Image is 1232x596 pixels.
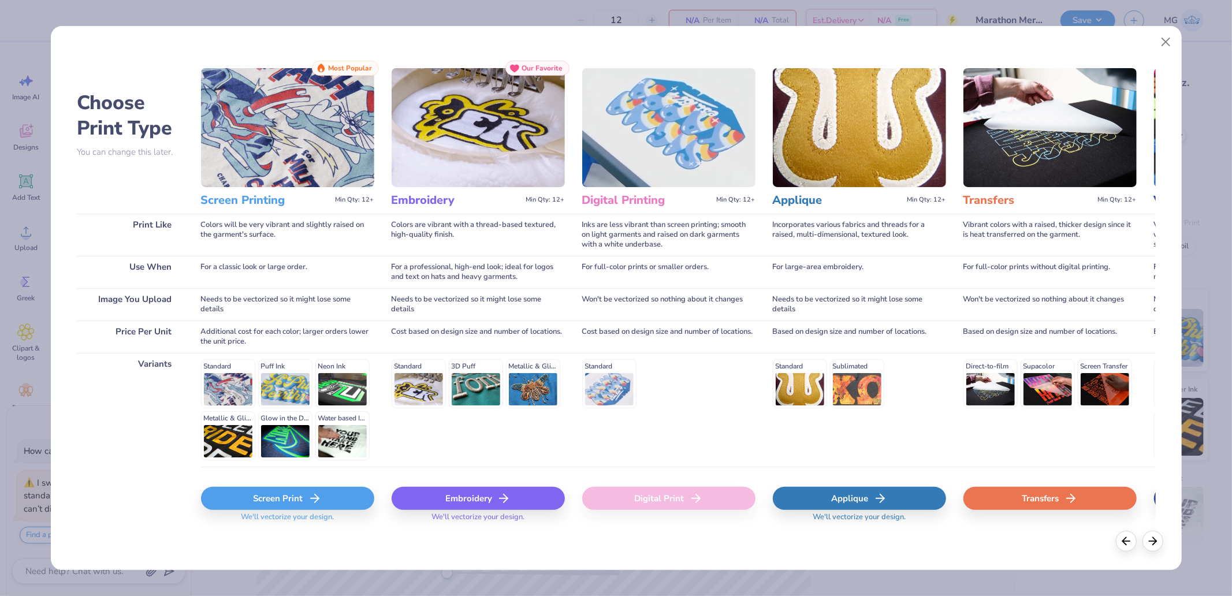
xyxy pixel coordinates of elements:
div: Cost based on design size and number of locations. [392,321,565,353]
div: Incorporates various fabrics and threads for a raised, multi-dimensional, textured look. [773,214,946,256]
div: Won't be vectorized so nothing about it changes [963,288,1137,321]
div: Digital Print [582,487,755,510]
span: We'll vectorize your design. [808,512,910,529]
h3: Embroidery [392,193,522,208]
span: Our Favorite [522,64,563,72]
div: Additional cost for each color; larger orders lower the unit price. [201,321,374,353]
span: Min Qty: 12+ [336,196,374,204]
div: Vibrant colors with a raised, thicker design since it is heat transferred on the garment. [963,214,1137,256]
div: Based on design size and number of locations. [963,321,1137,353]
h3: Screen Printing [201,193,331,208]
div: Applique [773,487,946,510]
img: Transfers [963,68,1137,187]
img: Screen Printing [201,68,374,187]
span: We'll vectorize your design. [236,512,338,529]
div: Based on design size and number of locations. [773,321,946,353]
div: For large-area embroidery. [773,256,946,288]
img: Digital Printing [582,68,755,187]
img: Embroidery [392,68,565,187]
div: Needs to be vectorized so it might lose some details [201,288,374,321]
div: Inks are less vibrant than screen printing; smooth on light garments and raised on dark garments ... [582,214,755,256]
div: Image You Upload [77,288,184,321]
div: Screen Print [201,487,374,510]
div: Colors will be very vibrant and slightly raised on the garment's surface. [201,214,374,256]
div: Cost based on design size and number of locations. [582,321,755,353]
button: Close [1155,31,1177,53]
div: For a professional, high-end look; ideal for logos and text on hats and heavy garments. [392,256,565,288]
span: We'll vectorize your design. [427,512,529,529]
div: Transfers [963,487,1137,510]
div: Won't be vectorized so nothing about it changes [582,288,755,321]
h3: Digital Printing [582,193,712,208]
div: For a classic look or large order. [201,256,374,288]
h3: Transfers [963,193,1093,208]
div: For full-color prints or smaller orders. [582,256,755,288]
div: Variants [77,353,184,467]
div: For full-color prints without digital printing. [963,256,1137,288]
span: Most Popular [329,64,373,72]
div: Use When [77,256,184,288]
span: Min Qty: 12+ [717,196,755,204]
div: Price Per Unit [77,321,184,353]
span: Min Qty: 12+ [907,196,946,204]
img: Applique [773,68,946,187]
h3: Applique [773,193,903,208]
div: Needs to be vectorized so it might lose some details [392,288,565,321]
div: Embroidery [392,487,565,510]
h2: Choose Print Type [77,90,184,141]
div: Print Like [77,214,184,256]
div: Colors are vibrant with a thread-based textured, high-quality finish. [392,214,565,256]
p: You can change this later. [77,147,184,157]
span: Min Qty: 12+ [526,196,565,204]
span: Min Qty: 12+ [1098,196,1137,204]
div: Needs to be vectorized so it might lose some details [773,288,946,321]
